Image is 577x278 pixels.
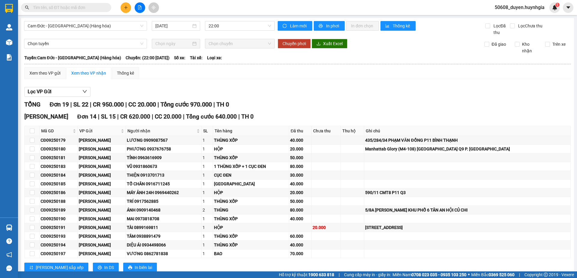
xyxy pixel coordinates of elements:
span: message [6,265,12,271]
div: HỘP [214,189,288,196]
span: | [213,101,215,108]
td: CĐ09250189 [40,206,78,215]
td: CĐ09250191 [40,223,78,232]
span: Tổng cước 640.000 [186,113,237,120]
td: Cam Đức [78,136,126,145]
sup: 1 [555,3,560,7]
div: THÙNG XỐP [214,233,288,239]
div: CĐ09250197 [41,250,77,257]
img: logo-vxr [5,4,13,13]
span: Tài xế: [190,54,203,61]
span: | [519,271,520,278]
span: SL 22 [73,101,88,108]
span: Đơn 19 [50,101,69,108]
span: 22:00 [209,21,271,30]
button: downloadXuất Excel [312,39,347,48]
div: THÙNG XỐP [214,242,288,248]
div: 40.000 [290,215,310,222]
span: printer [319,24,324,29]
img: solution-icon [6,54,12,60]
span: caret-down [566,5,571,10]
div: Thống kê [117,70,134,76]
td: Cam Đức [78,241,126,249]
span: | [339,271,340,278]
span: SL 15 [101,113,116,120]
div: 1 [203,181,212,187]
td: Cam Đức [78,180,126,188]
td: CĐ09250186 [40,188,78,197]
div: 20.000 [290,189,310,196]
span: TH 0 [241,113,254,120]
div: [PERSON_NAME] [79,154,125,161]
div: CĐ09250181 [41,154,77,161]
button: printerIn phơi [314,21,345,31]
span: Tổng cước 970.000 [160,101,212,108]
div: CỤC ĐEN [214,172,288,178]
button: Lọc VP Gửi [24,87,90,97]
td: CĐ09250194 [40,241,78,249]
td: CĐ09250184 [40,171,78,180]
span: file-add [138,5,142,10]
span: plus [124,5,128,10]
span: question-circle [6,238,12,244]
button: sort-ascending[PERSON_NAME] sắp xếp [24,263,88,272]
div: TÀI 0899169811 [127,224,201,231]
div: [PERSON_NAME] [79,224,125,231]
div: [PERSON_NAME] [79,137,125,144]
span: | [238,113,240,120]
span: [PERSON_NAME] [24,113,68,120]
span: Xuất Excel [323,40,343,47]
span: CR 950.000 [93,101,124,108]
span: Mã GD [41,128,72,134]
span: Người nhận [127,128,196,134]
div: Xem theo VP gửi [29,70,60,76]
span: Làm mới [290,23,307,29]
span: printer [128,265,132,270]
td: Cam Đức [78,171,126,180]
input: Chọn ngày [155,40,191,47]
div: CĐ09250186 [41,189,77,196]
button: plus [121,2,131,13]
span: Kho nhận [520,41,541,54]
input: Tìm tên, số ĐT hoặc mã đơn [33,4,104,11]
button: printerIn DS [93,263,119,272]
span: CC 20.000 [155,113,182,120]
span: Hỗ trợ kỹ thuật: [279,271,334,278]
strong: 0369 525 060 [489,272,514,277]
div: [PERSON_NAME] [79,250,125,257]
div: 50.000 [290,198,310,205]
span: | [152,113,153,120]
div: BAO [214,250,288,257]
button: printerIn biên lai [123,263,157,272]
span: bar-chart [385,24,390,29]
span: In phơi [326,23,340,29]
span: sync [282,24,288,29]
img: warehouse-icon [6,24,12,30]
div: TÂM 0938891479 [127,233,201,239]
span: Trên xe [550,41,568,48]
span: In biên lai [135,264,152,271]
div: HỘP [214,224,288,231]
span: Chọn tuyến [28,39,143,48]
input: 12/09/2025 [155,23,191,29]
span: TỔNG [24,101,41,108]
div: 80.000 [290,163,310,170]
span: Thống kê [393,23,411,29]
div: MÁY ẢNH 24H 0969440262 [127,189,201,196]
div: CĐ09250190 [41,215,77,222]
span: Cung cấp máy in - giấy in: [344,271,391,278]
div: THÙNG XỐP [214,215,288,222]
td: Cam Đức [78,206,126,215]
span: CR 620.000 [120,113,150,120]
span: Miền Bắc [471,271,514,278]
button: caret-down [563,2,573,13]
span: | [90,101,91,108]
span: Lọc Đã thu [491,23,510,36]
th: Ghi chú [364,126,571,136]
strong: 0708 023 035 - 0935 103 250 [411,272,466,277]
td: CĐ09250181 [40,153,78,162]
div: TỈNH 0963616909 [127,154,201,161]
div: 1 [203,154,212,161]
button: syncLàm mới [278,21,312,31]
div: [PERSON_NAME] [79,146,125,152]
